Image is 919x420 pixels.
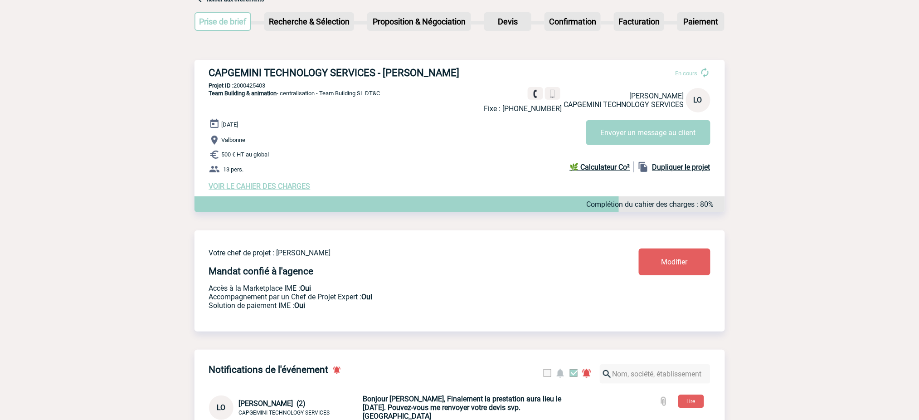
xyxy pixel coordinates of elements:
p: Paiement [678,13,724,30]
span: Valbonne [222,137,246,144]
span: LO [217,403,225,412]
span: [PERSON_NAME] [630,92,684,100]
a: 🌿 Calculateur Co² [570,161,634,172]
b: Oui [295,301,306,310]
img: fixe.png [531,90,540,98]
p: Votre chef de projet : [PERSON_NAME] [209,249,585,257]
button: Envoyer un message au client [586,120,710,145]
h4: Notifications de l'événement [209,364,329,375]
span: 500 € HT au global [222,151,269,158]
p: Recherche & Sélection [265,13,353,30]
button: Lire [678,395,704,408]
span: Modifier [661,258,688,266]
span: En cours [676,70,698,77]
b: 🌿 Calculateur Co² [570,163,630,171]
span: CAPGEMINI TECHNOLOGY SERVICES [564,100,684,109]
span: 13 pers. [224,166,244,173]
span: - centralisation - Team Building SL DT&C [209,90,380,97]
p: 2000425403 [194,82,725,89]
span: [DATE] [222,121,238,128]
span: Team Building & animation [209,90,277,97]
p: Devis [485,13,530,30]
b: Oui [362,293,373,301]
b: Dupliquer le projet [652,163,710,171]
a: Lire [671,396,711,405]
p: Prestation payante [209,293,585,301]
p: Conformité aux process achat client, Prise en charge de la facturation, Mutualisation de plusieur... [209,301,585,310]
p: Proposition & Négociation [368,13,470,30]
span: [PERSON_NAME] (2) [239,399,306,408]
span: LO [694,96,702,104]
p: Accès à la Marketplace IME : [209,284,585,293]
h4: Mandat confié à l'agence [209,266,314,277]
p: Confirmation [545,13,600,30]
div: Conversation privée : Client - Agence [209,396,361,420]
img: file_copy-black-24dp.png [638,161,649,172]
p: Fixe : [PHONE_NUMBER] [484,104,562,113]
img: portable.png [549,90,557,98]
a: VOIR LE CAHIER DES CHARGES [209,182,311,190]
b: Oui [301,284,311,293]
a: LO [PERSON_NAME] (2) CAPGEMINI TECHNOLOGY SERVICES Bonjour [PERSON_NAME], Finalement la prestatio... [209,403,576,411]
h3: CAPGEMINI TECHNOLOGY SERVICES - [PERSON_NAME] [209,67,481,78]
span: CAPGEMINI TECHNOLOGY SERVICES [239,410,330,416]
b: Projet ID : [209,82,234,89]
p: Prise de brief [195,13,251,30]
p: Facturation [615,13,663,30]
